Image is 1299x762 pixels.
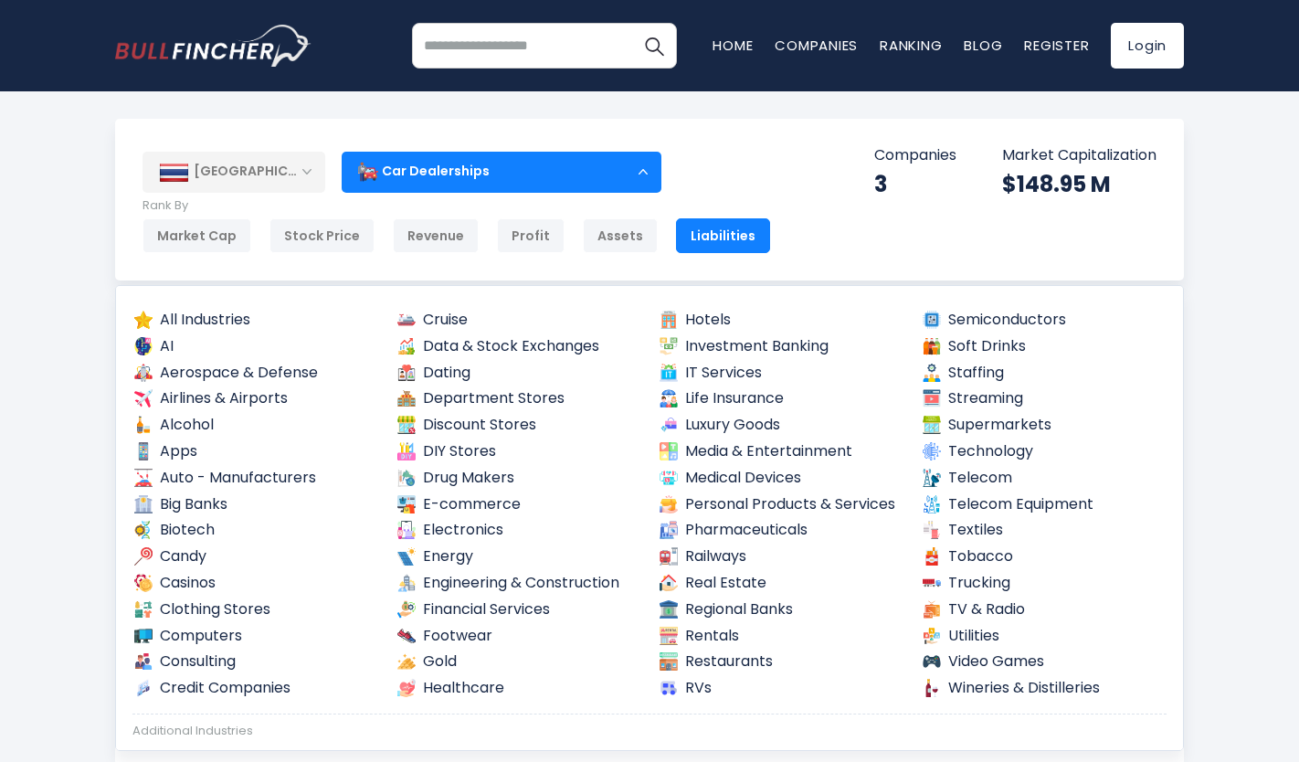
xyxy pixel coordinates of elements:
a: Telecom [921,467,1167,490]
a: IT Services [658,362,904,385]
a: Textiles [921,519,1167,542]
div: $148.95 M [1002,170,1156,198]
a: Footwear [396,625,642,648]
div: Stock Price [269,218,375,253]
a: TV & Radio [921,598,1167,621]
a: Department Stores [396,387,642,410]
p: Rank By [143,198,770,214]
a: Cruise [396,309,642,332]
a: Luxury Goods [658,414,904,437]
a: Technology [921,440,1167,463]
div: Revenue [393,218,479,253]
a: Biotech [132,519,379,542]
a: Video Games [921,651,1167,673]
a: Gold [396,651,642,673]
a: Real Estate [658,572,904,595]
a: Supermarkets [921,414,1167,437]
a: Life Insurance [658,387,904,410]
a: Telecom Equipment [921,493,1167,516]
a: Semiconductors [921,309,1167,332]
div: [GEOGRAPHIC_DATA] [143,152,325,192]
a: Big Banks [132,493,379,516]
a: Media & Entertainment [658,440,904,463]
a: Medical Devices [658,467,904,490]
img: bullfincher logo [115,25,312,67]
a: Railways [658,545,904,568]
a: Energy [396,545,642,568]
a: RVs [658,677,904,700]
a: AI [132,335,379,358]
a: Wineries & Distilleries [921,677,1167,700]
a: Pharmaceuticals [658,519,904,542]
a: DIY Stores [396,440,642,463]
a: Aerospace & Defense [132,362,379,385]
a: Financial Services [396,598,642,621]
a: Electronics [396,519,642,542]
a: Utilities [921,625,1167,648]
a: Restaurants [658,651,904,673]
div: Car Dealerships [342,151,661,193]
a: Home [713,36,753,55]
a: Companies [775,36,858,55]
a: Credit Companies [132,677,379,700]
a: Data & Stock Exchanges [396,335,642,358]
a: Regional Banks [658,598,904,621]
a: Drug Makers [396,467,642,490]
a: Clothing Stores [132,598,379,621]
a: Rentals [658,625,904,648]
div: Profit [497,218,565,253]
a: Engineering & Construction [396,572,642,595]
a: Casinos [132,572,379,595]
a: Tobacco [921,545,1167,568]
a: Candy [132,545,379,568]
a: Staffing [921,362,1167,385]
div: 3 [874,170,956,198]
a: Personal Products & Services [658,493,904,516]
div: Additional Industries [132,724,1167,739]
div: Liabilities [676,218,770,253]
a: Ranking [880,36,942,55]
p: Market Capitalization [1002,146,1156,165]
a: Healthcare [396,677,642,700]
a: Investment Banking [658,335,904,358]
a: E-commerce [396,493,642,516]
a: Hotels [658,309,904,332]
a: Login [1111,23,1184,69]
a: Computers [132,625,379,648]
a: Trucking [921,572,1167,595]
a: Discount Stores [396,414,642,437]
a: Alcohol [132,414,379,437]
a: Dating [396,362,642,385]
a: Auto - Manufacturers [132,467,379,490]
div: Market Cap [143,218,251,253]
button: Search [631,23,677,69]
a: All Industries [132,309,379,332]
div: Assets [583,218,658,253]
a: Streaming [921,387,1167,410]
a: Blog [964,36,1002,55]
a: Register [1024,36,1089,55]
a: Apps [132,440,379,463]
a: Airlines & Airports [132,387,379,410]
a: Soft Drinks [921,335,1167,358]
p: Companies [874,146,956,165]
a: Consulting [132,651,379,673]
a: Go to homepage [115,25,312,67]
